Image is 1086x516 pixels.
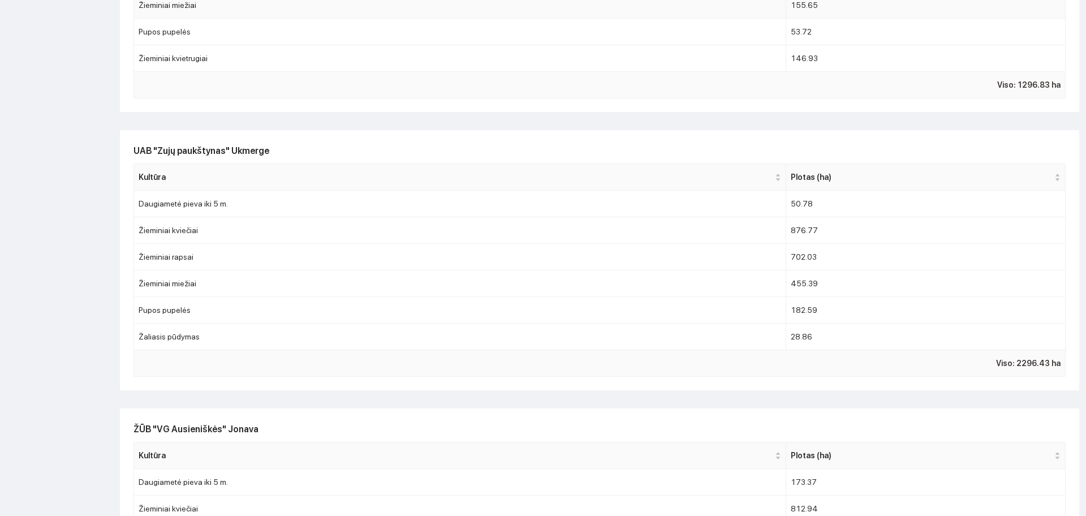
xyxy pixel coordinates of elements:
[133,422,1066,436] h2: ŽŪB "VG Ausieniškės" Jonava
[139,171,773,183] span: Kultūra
[134,164,786,191] th: this column's title is Kultūra,this column is sortable
[133,144,1066,158] h2: UAB "Zujų paukštynas" Ukmerge
[134,324,786,350] td: Žaliasis pūdymas
[786,324,1066,350] td: 28.86
[134,442,786,469] th: this column's title is Kultūra,this column is sortable
[134,45,786,72] td: Žieminiai kvietrugiai
[791,171,1052,183] span: Plotas (ha)
[786,442,1066,469] th: this column's title is Plotas (ha),this column is sortable
[134,191,786,217] td: Daugiametė pieva iki 5 m.
[786,297,1066,324] td: 182.59
[786,45,1066,72] td: 146.93
[997,79,1061,91] span: Viso: 1296.83 ha
[134,19,786,45] td: Pupos pupelės
[786,217,1066,244] td: 876.77
[134,297,786,324] td: Pupos pupelės
[139,449,773,462] span: Kultūra
[786,270,1066,297] td: 455.39
[786,191,1066,217] td: 50.78
[134,217,786,244] td: Žieminiai kviečiai
[134,270,786,297] td: Žieminiai miežiai
[786,244,1066,270] td: 702.03
[996,357,1061,369] span: Viso: 2296.43 ha
[134,244,786,270] td: Žieminiai rapsai
[791,449,1052,462] span: Plotas (ha)
[786,164,1066,191] th: this column's title is Plotas (ha),this column is sortable
[134,469,786,496] td: Daugiametė pieva iki 5 m.
[786,469,1066,496] td: 173.37
[786,19,1066,45] td: 53.72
